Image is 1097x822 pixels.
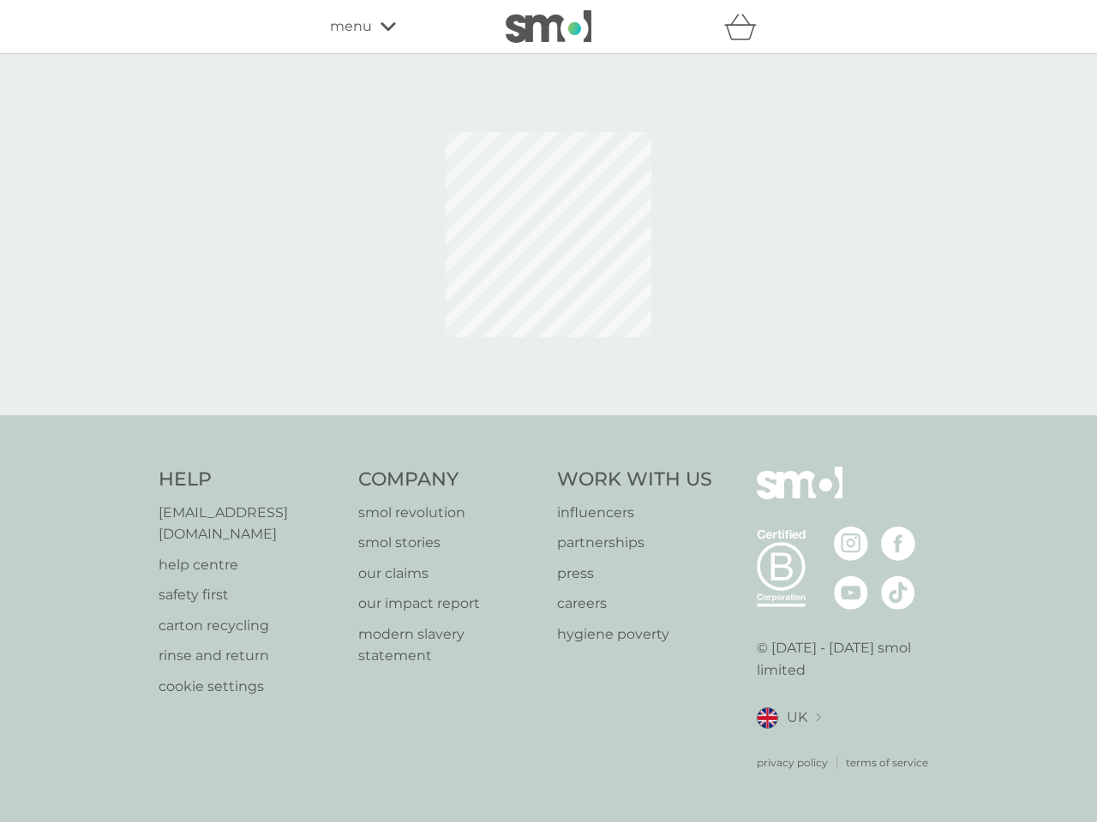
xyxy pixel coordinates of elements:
a: rinse and return [159,645,341,667]
a: terms of service [846,754,928,771]
img: visit the smol Youtube page [834,575,868,610]
img: visit the smol Tiktok page [881,575,915,610]
h4: Work With Us [557,467,712,493]
a: smol stories [358,532,541,554]
a: carton recycling [159,615,341,637]
a: partnerships [557,532,712,554]
a: help centre [159,554,341,576]
span: UK [787,706,807,729]
img: visit the smol Facebook page [881,527,915,561]
a: our claims [358,563,541,585]
img: smol [506,10,591,43]
img: select a new location [816,713,821,723]
a: safety first [159,584,341,606]
a: cookie settings [159,676,341,698]
a: careers [557,593,712,615]
a: press [557,563,712,585]
a: hygiene poverty [557,623,712,646]
img: UK flag [757,707,778,729]
a: privacy policy [757,754,828,771]
img: smol [757,467,842,525]
span: menu [330,15,372,38]
div: basket [724,9,767,44]
img: visit the smol Instagram page [834,527,868,561]
h4: Help [159,467,341,493]
a: influencers [557,502,712,524]
a: modern slavery statement [358,623,541,667]
a: smol revolution [358,502,541,524]
a: [EMAIL_ADDRESS][DOMAIN_NAME] [159,502,341,545]
p: © [DATE] - [DATE] smol limited [757,637,939,681]
a: our impact report [358,593,541,615]
h4: Company [358,467,541,493]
